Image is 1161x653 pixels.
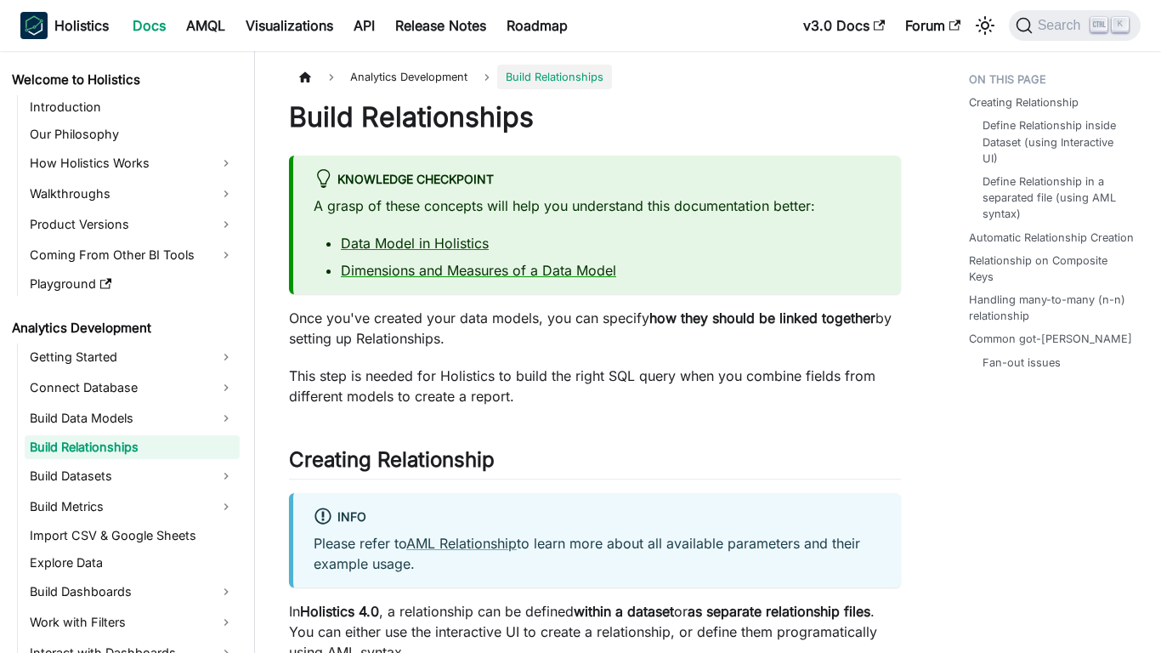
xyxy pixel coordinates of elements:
[25,180,240,207] a: Walkthroughs
[25,344,240,371] a: Getting Started
[25,272,240,296] a: Playground
[314,169,881,191] div: Knowledge Checkpoint
[688,603,870,620] strong: as separate relationship files
[25,551,240,575] a: Explore Data
[342,65,476,89] span: Analytics Development
[25,405,240,432] a: Build Data Models
[25,122,240,146] a: Our Philosophy
[343,12,385,39] a: API
[314,196,881,216] p: A grasp of these concepts will help you understand this documentation better:
[20,12,48,39] img: Holistics
[25,211,240,238] a: Product Versions
[983,117,1128,167] a: Define Relationship inside Dataset (using Interactive UI)
[289,65,901,89] nav: Breadcrumbs
[25,493,240,520] a: Build Metrics
[25,524,240,548] a: Import CSV & Google Sheets
[1033,18,1091,33] span: Search
[25,374,240,401] a: Connect Database
[25,435,240,459] a: Build Relationships
[971,12,999,39] button: Switch between dark and light mode (currently light mode)
[574,603,674,620] strong: within a dataset
[176,12,235,39] a: AMQL
[25,609,240,636] a: Work with Filters
[496,12,578,39] a: Roadmap
[969,230,1134,246] a: Automatic Relationship Creation
[25,463,240,490] a: Build Datasets
[289,308,901,349] p: Once you've created your data models, you can specify by setting up Relationships.
[25,241,240,269] a: Coming From Other BI Tools
[7,68,240,92] a: Welcome to Holistics
[314,507,881,529] div: info
[25,150,240,177] a: How Holistics Works
[54,15,109,36] b: Holistics
[983,173,1128,223] a: Define Relationship in a separated file (using AML syntax)
[969,253,1135,285] a: Relationship on Composite Keys
[300,603,379,620] strong: Holistics 4.0
[406,535,517,552] a: AML Relationship
[122,12,176,39] a: Docs
[341,262,616,279] a: Dimensions and Measures of a Data Model
[7,316,240,340] a: Analytics Development
[20,12,109,39] a: HolisticsHolistics
[969,94,1079,111] a: Creating Relationship
[385,12,496,39] a: Release Notes
[235,12,343,39] a: Visualizations
[289,100,901,134] h1: Build Relationships
[25,95,240,119] a: Introduction
[649,309,875,326] strong: how they should be linked together
[289,366,901,406] p: This step is needed for Holistics to build the right SQL query when you combine fields from diffe...
[793,12,895,39] a: v3.0 Docs
[969,292,1135,324] a: Handling many-to-many (n-n) relationship
[289,65,321,89] a: Home page
[895,12,971,39] a: Forum
[314,533,881,574] p: Please refer to to learn more about all available parameters and their example usage.
[25,578,240,605] a: Build Dashboards
[341,235,489,252] a: Data Model in Holistics
[983,355,1061,371] a: Fan-out issues
[969,331,1132,347] a: Common got-[PERSON_NAME]
[1009,10,1141,41] button: Search (Ctrl+K)
[497,65,612,89] span: Build Relationships
[289,447,901,480] h2: Creating Relationship
[1112,17,1129,32] kbd: K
